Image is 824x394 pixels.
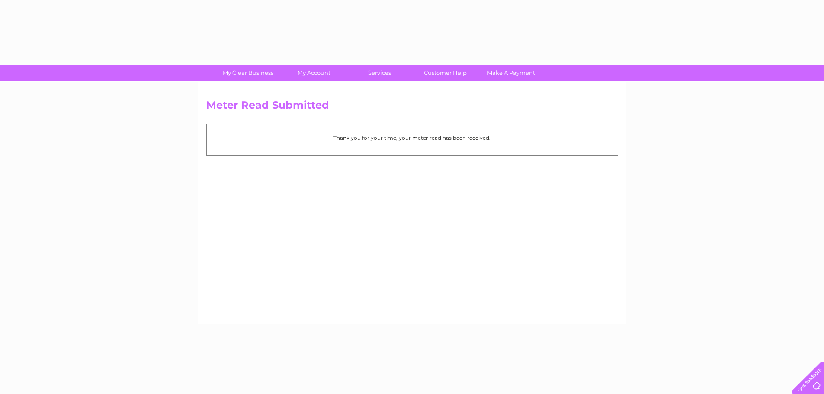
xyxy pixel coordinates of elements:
[344,65,415,81] a: Services
[212,65,284,81] a: My Clear Business
[278,65,349,81] a: My Account
[206,99,618,115] h2: Meter Read Submitted
[410,65,481,81] a: Customer Help
[475,65,547,81] a: Make A Payment
[211,134,613,142] p: Thank you for your time, your meter read has been received.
